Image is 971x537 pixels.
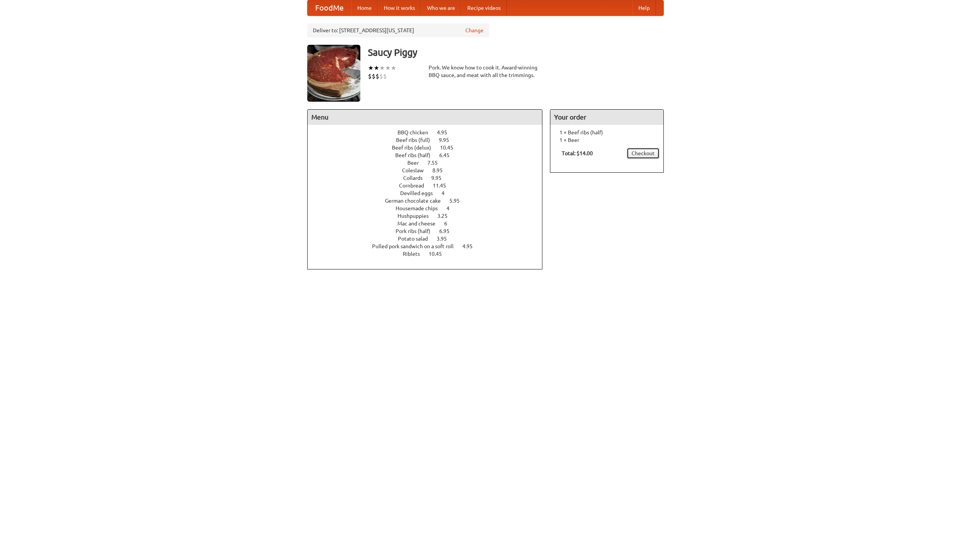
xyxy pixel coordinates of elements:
a: Who we are [421,0,461,16]
a: Hushpuppies 3.25 [398,213,462,219]
a: Recipe videos [461,0,507,16]
span: 10.45 [440,145,461,151]
span: 3.25 [437,213,455,219]
li: $ [368,72,372,80]
span: Beef ribs (delux) [392,145,439,151]
a: Collards 9.95 [403,175,456,181]
span: 9.95 [439,137,457,143]
li: ★ [385,64,391,72]
span: Beer [407,160,426,166]
a: Beef ribs (full) 9.95 [396,137,463,143]
li: 1 × Beef ribs (half) [554,129,660,136]
span: Hushpuppies [398,213,436,219]
h3: Saucy Piggy [368,45,664,60]
a: German chocolate cake 5.95 [385,198,474,204]
a: Beef ribs (half) 6.45 [395,152,464,158]
div: Deliver to: [STREET_ADDRESS][US_STATE] [307,24,489,37]
li: ★ [391,64,396,72]
a: How it works [378,0,421,16]
a: Home [351,0,378,16]
span: Devilled eggs [400,190,440,196]
span: 4 [442,190,452,196]
a: FoodMe [308,0,351,16]
a: Devilled eggs 4 [400,190,459,196]
li: $ [372,72,376,80]
span: Cornbread [399,183,432,189]
a: Change [465,27,484,34]
span: 5.95 [449,198,467,204]
span: BBQ chicken [398,129,436,135]
span: 9.95 [431,175,449,181]
span: 6.95 [439,228,457,234]
span: Coleslaw [402,167,431,173]
span: Mac and cheese [398,220,443,227]
span: Potato salad [398,236,435,242]
a: Checkout [627,148,660,159]
a: Help [632,0,656,16]
li: $ [376,72,379,80]
a: Pork ribs (half) 6.95 [396,228,464,234]
span: Pulled pork sandwich on a soft roll [372,243,461,249]
a: Housemade chips 4 [396,205,464,211]
span: German chocolate cake [385,198,448,204]
div: Pork. We know how to cook it. Award-winning BBQ sauce, and meat with all the trimmings. [429,64,542,79]
h4: Menu [308,110,542,125]
a: BBQ chicken 4.95 [398,129,461,135]
span: 6 [444,220,455,227]
li: ★ [379,64,385,72]
span: 4 [446,205,457,211]
li: $ [379,72,383,80]
a: Riblets 10.45 [403,251,456,257]
li: 1 × Beer [554,136,660,144]
span: Riblets [403,251,427,257]
b: Total: $14.00 [562,150,593,156]
span: 4.95 [462,243,480,249]
img: angular.jpg [307,45,360,102]
span: 8.95 [432,167,450,173]
span: 10.45 [429,251,449,257]
span: Beef ribs (full) [396,137,438,143]
a: Pulled pork sandwich on a soft roll 4.95 [372,243,487,249]
li: $ [383,72,387,80]
a: Coleslaw 8.95 [402,167,457,173]
h4: Your order [550,110,663,125]
li: ★ [368,64,374,72]
a: Potato salad 3.95 [398,236,461,242]
a: Beef ribs (delux) 10.45 [392,145,467,151]
span: Collards [403,175,430,181]
span: Pork ribs (half) [396,228,438,234]
span: 3.95 [437,236,454,242]
span: Housemade chips [396,205,445,211]
span: 11.45 [433,183,454,189]
span: Beef ribs (half) [395,152,438,158]
span: 6.45 [439,152,457,158]
li: ★ [374,64,379,72]
a: Mac and cheese 6 [398,220,461,227]
a: Cornbread 11.45 [399,183,460,189]
span: 4.95 [437,129,455,135]
a: Beer 7.55 [407,160,452,166]
span: 7.55 [427,160,445,166]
